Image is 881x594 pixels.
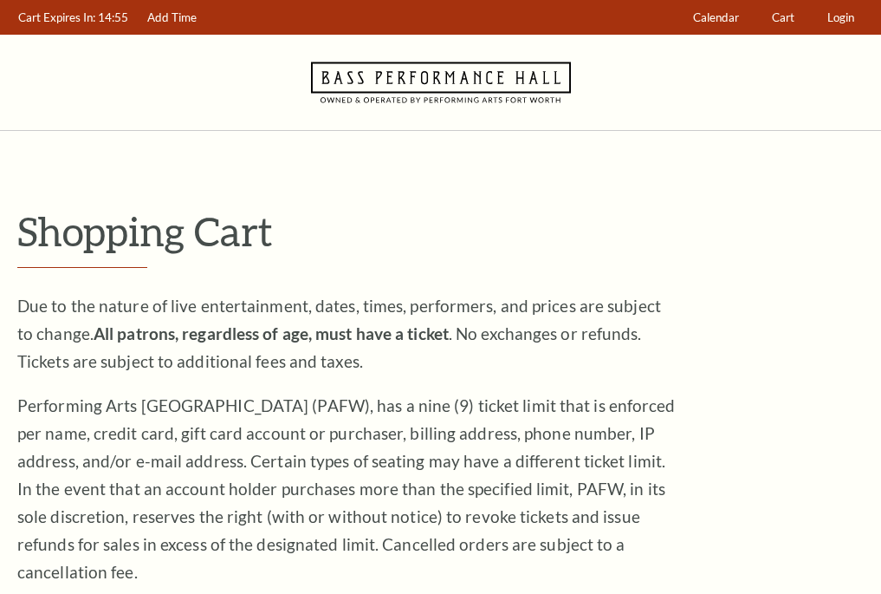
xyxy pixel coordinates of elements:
[819,1,863,35] a: Login
[827,10,854,24] span: Login
[17,209,864,253] p: Shopping Cart
[17,392,676,586] p: Performing Arts [GEOGRAPHIC_DATA] (PAFW), has a nine (9) ticket limit that is enforced per name, ...
[18,10,95,24] span: Cart Expires In:
[764,1,803,35] a: Cart
[693,10,739,24] span: Calendar
[772,10,794,24] span: Cart
[685,1,748,35] a: Calendar
[98,10,128,24] span: 14:55
[139,1,205,35] a: Add Time
[17,296,661,371] span: Due to the nature of live entertainment, dates, times, performers, and prices are subject to chan...
[94,323,449,343] strong: All patrons, regardless of age, must have a ticket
